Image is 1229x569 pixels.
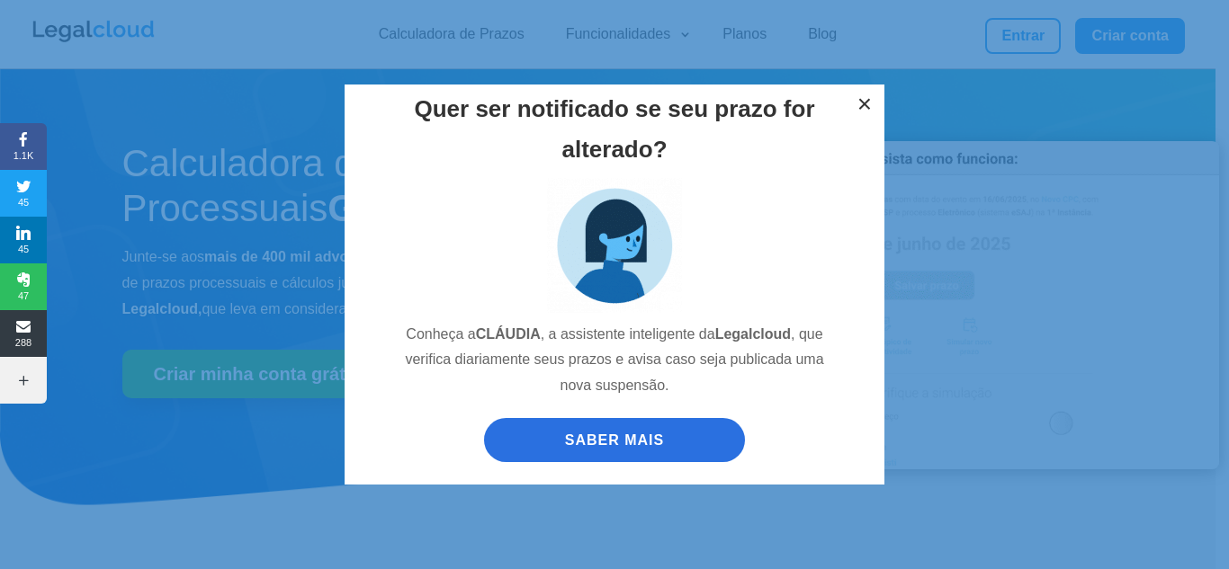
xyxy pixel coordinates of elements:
[547,178,682,313] img: claudia_assistente
[715,326,791,342] strong: Legalcloud
[476,326,541,342] strong: CLÁUDIA
[484,418,745,462] a: SABER MAIS
[845,84,884,124] button: ×
[394,322,835,413] p: Conheça a , a assistente inteligente da , que verifica diariamente seus prazos e avisa caso seja ...
[394,89,835,177] h2: Quer ser notificado se seu prazo for alterado?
